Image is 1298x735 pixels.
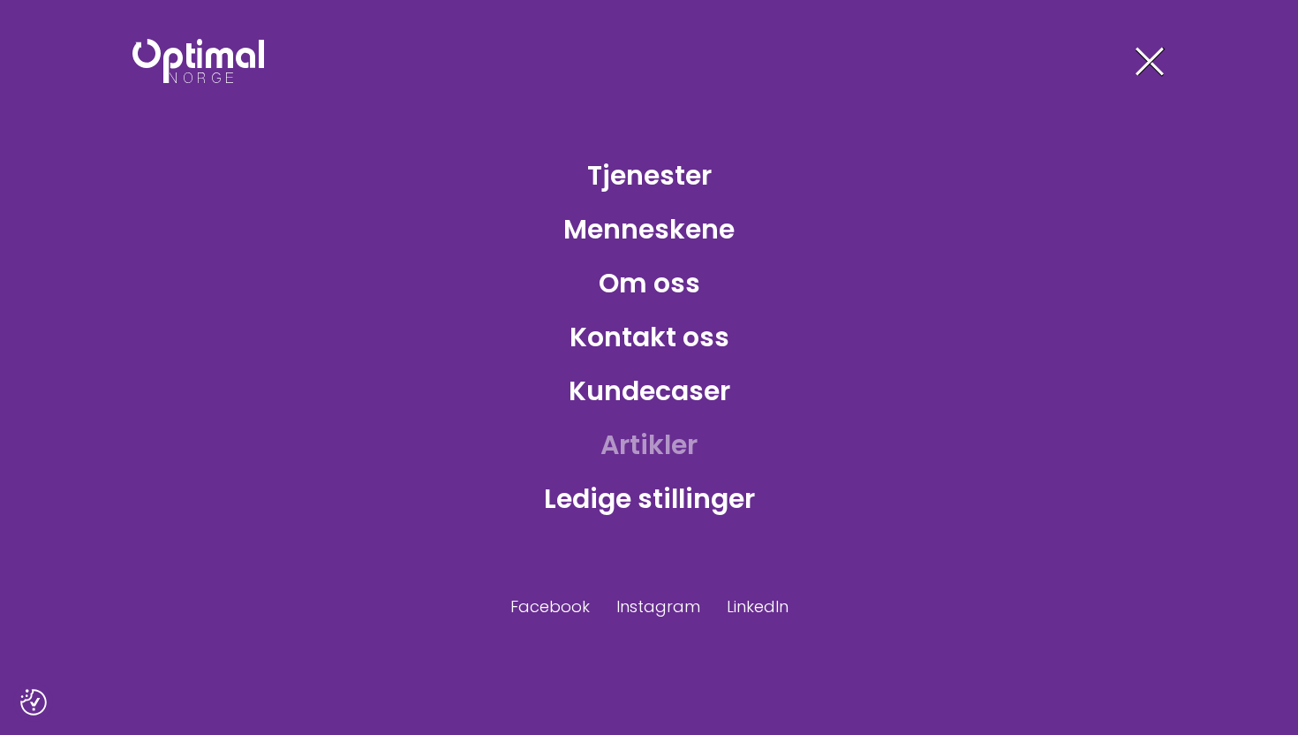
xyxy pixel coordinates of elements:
img: Optimal Norge [132,39,264,83]
a: Instagram [616,595,700,618]
a: Tjenester [573,147,726,204]
a: LinkedIn [727,595,789,618]
a: Ledige stillinger [530,470,769,527]
a: Kundecaser [555,362,744,420]
img: Revisit consent button [20,689,47,716]
a: Om oss [585,254,714,312]
button: Samtykkepreferanser [20,689,47,716]
a: Artikler [586,416,712,474]
a: Menneskene [549,201,749,258]
a: Kontakt oss [555,308,743,366]
a: Facebook [510,595,590,618]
